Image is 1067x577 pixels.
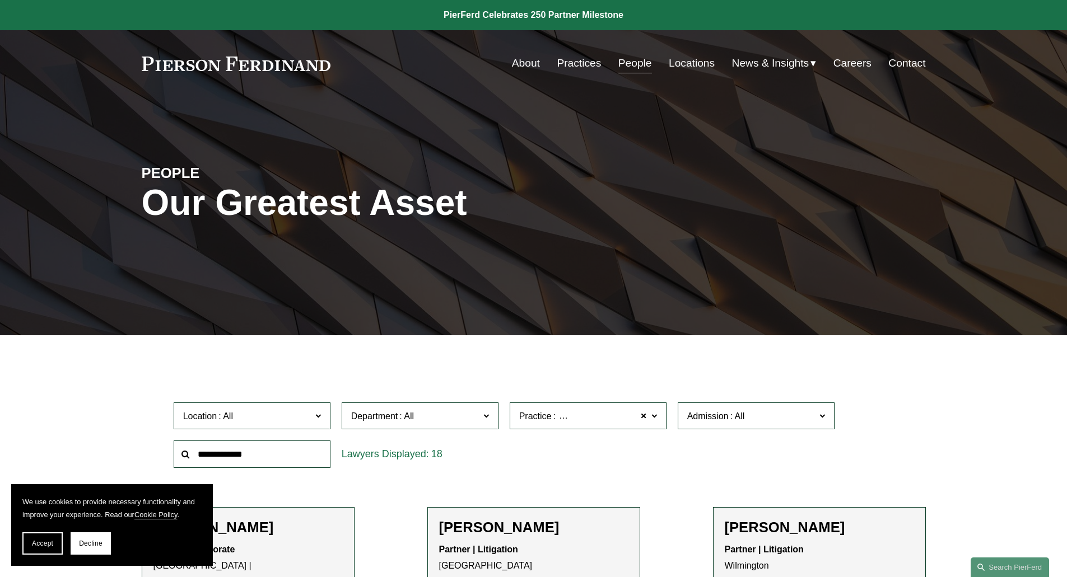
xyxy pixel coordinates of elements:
[183,411,217,421] span: Location
[79,540,102,547] span: Decline
[725,542,914,574] p: Wilmington
[134,510,178,519] a: Cookie Policy
[618,53,652,74] a: People
[971,557,1049,577] a: Search this site
[153,519,343,536] h2: [PERSON_NAME]
[142,164,338,182] h4: PEOPLE
[142,182,664,223] h1: Our Greatest Asset
[669,53,715,74] a: Locations
[22,532,63,555] button: Accept
[557,53,601,74] a: Practices
[725,519,914,536] h2: [PERSON_NAME]
[439,542,628,574] p: [GEOGRAPHIC_DATA]
[732,54,809,73] span: News & Insights
[22,495,202,521] p: We use cookies to provide necessary functionality and improve your experience. Read our .
[32,540,53,547] span: Accept
[725,545,804,554] strong: Partner | Litigation
[512,53,540,74] a: About
[557,409,781,424] span: Bankruptcy, Financial Restructuring, and Reorganization
[351,411,398,421] span: Department
[439,545,518,554] strong: Partner | Litigation
[519,411,552,421] span: Practice
[431,448,442,459] span: 18
[732,53,817,74] a: folder dropdown
[439,519,628,536] h2: [PERSON_NAME]
[888,53,925,74] a: Contact
[11,484,213,566] section: Cookie banner
[687,411,729,421] span: Admission
[71,532,111,555] button: Decline
[833,53,872,74] a: Careers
